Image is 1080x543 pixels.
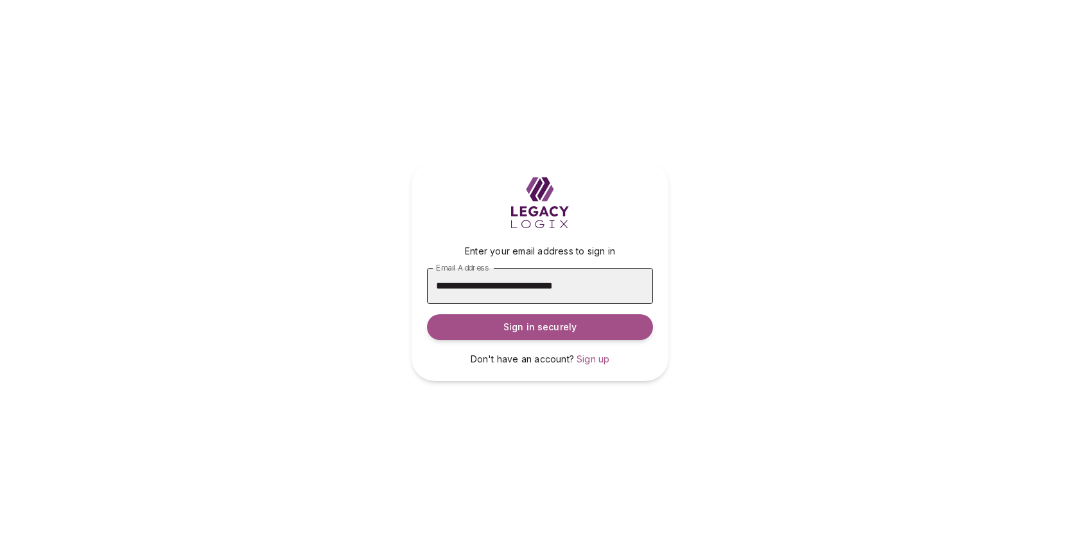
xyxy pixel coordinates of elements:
[436,263,489,272] span: Email Address
[427,314,653,340] button: Sign in securely
[465,245,615,256] span: Enter your email address to sign in
[503,321,577,334] span: Sign in securely
[577,353,609,364] span: Sign up
[577,353,609,366] a: Sign up
[471,353,574,364] span: Don't have an account?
